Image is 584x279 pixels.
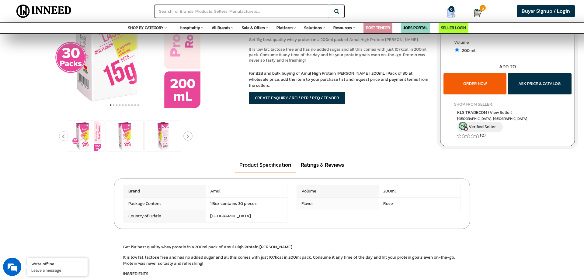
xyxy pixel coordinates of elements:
a: SELLER LOGIN [441,25,466,31]
a: Product Specification [235,158,296,172]
p: Get 15g best quality whey protein in a 200ml pack of Amul High Protein [PERSON_NAME]. [123,244,461,250]
span: 200 ml [459,47,475,54]
img: Amul High Protein Rose Lassi, 200mL [109,121,140,151]
p: Leave a message [31,267,83,273]
button: 4 [118,102,121,108]
button: 3 [115,102,118,108]
img: Cart [473,8,482,17]
img: inneed-verified-seller-icon.png [459,122,468,131]
div: We're offline [31,261,83,267]
a: JOBS PORTAL [403,25,428,31]
p: For B2B and bulk buying of Amul High Protein [PERSON_NAME], 200mL | Pack of 30 at wholesale price... [249,70,431,89]
span: Sale & Offers [242,25,265,31]
em: Submit [89,187,110,195]
a: POST TENDER [366,25,390,31]
p: Get 15g best quality whey protein in a 200ml pack of Amul High Protein [PERSON_NAME]. [249,37,431,43]
button: CREATE ENQUIRY / RFI / RFP / RFQ / TENDER [249,92,345,104]
button: Next [183,131,193,141]
a: Ratings & Reviews [296,158,349,172]
button: 7 [127,102,130,108]
input: Search for Brands, Products, Sellers, Manufacturers... [155,5,329,18]
span: Hospitality [180,25,200,31]
span: Brand [124,185,206,197]
img: salesiqlogo_leal7QplfZFryJ6FIlVepeu7OftD7mt8q6exU6-34PB8prfIgodN67KcxXM9Y7JQ_.png [42,159,46,163]
span: 0 [448,6,454,12]
span: Amul [206,185,287,197]
span: SHOP BY CATEGORY [128,25,164,31]
p: It is low fat, lactose free and has no added sugar and all this comes with just 107kcal in 200ml ... [249,47,431,63]
span: 200ml [379,185,461,197]
p: It is low fat, lactose free and has no added sugar and all this comes with just 107kcal in 200ml ... [123,254,461,267]
span: We are offline. Please leave us a message. [13,77,106,138]
button: 8 [130,102,134,108]
a: (0) [480,132,486,138]
div: Leave a message [32,34,102,42]
span: All Brands [212,25,230,31]
textarea: Type your message and click 'Submit' [3,166,116,187]
button: 9 [134,102,137,108]
p: INGREDIENTS [123,271,461,277]
button: 1 [109,102,112,108]
button: 6 [124,102,127,108]
button: 10 [137,102,140,108]
span: Flavor [297,198,379,210]
span: [GEOGRAPHIC_DATA] [206,210,287,222]
div: Minimize live chat window [100,3,114,18]
span: Package Content [124,198,206,210]
img: Amul High Protein Rose Lassi, 200mL [71,121,101,151]
span: East Delhi [457,116,558,121]
span: 1 Box contains 30 pieces [206,198,287,210]
label: Volume [454,39,561,47]
span: Resources [333,25,352,31]
img: logo_Zg8I0qSkbAqR2WFHt3p6CTuqpyXMFPubPcD2OT02zFN43Cy9FUNNG3NEPhM_Q1qe_.png [10,36,26,40]
a: Cart 0 [473,6,478,19]
button: ORDER NOW [443,73,506,94]
span: Volume [297,185,379,197]
div: ADD TO [440,63,575,70]
em: Driven by SalesIQ [48,159,77,163]
img: Show My Quotes [447,9,456,18]
span: KLS TRADECOM [457,109,513,116]
img: Inneed.Market [11,4,77,19]
img: Amul High Protein Rose Lassi, 200mL [148,121,179,151]
span: 0 [480,5,486,11]
a: KLS TRADECOM (View Seller) [GEOGRAPHIC_DATA], [GEOGRAPHIC_DATA] Verified Seller [457,109,558,132]
span: Country of Origin [124,210,206,222]
a: my Quotes 0 [435,6,473,20]
span: Rose [379,198,461,210]
a: Buyer Signup / Login [517,5,575,17]
button: 2 [112,102,115,108]
button: ASK PRICE & CATALOG [508,73,572,94]
span: Verified Seller [469,124,496,130]
span: Platform [276,25,293,31]
h4: SHOP FROM SELLER: [454,102,561,107]
button: Previous [59,131,68,141]
span: Solutions [304,25,322,31]
span: Buyer Signup / Login [522,7,570,15]
button: 5 [121,102,124,108]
